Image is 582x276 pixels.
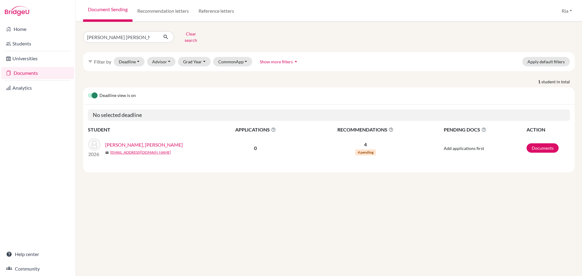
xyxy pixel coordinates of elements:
[1,248,74,260] a: Help center
[527,143,559,153] a: Documents
[105,151,109,155] span: mail
[88,138,100,151] img: Josephine Goestiadji, Cheryl
[83,31,158,43] input: Find student by name...
[88,109,570,121] h5: No selected deadline
[1,52,74,65] a: Universities
[538,78,541,85] strong: 1
[302,141,429,148] p: 4
[559,5,575,17] button: Ria
[541,78,575,85] span: student in total
[209,126,302,133] span: APPLICATIONS
[1,82,74,94] a: Analytics
[302,126,429,133] span: RECOMMENDATIONS
[147,57,176,66] button: Advisor
[105,141,183,148] a: [PERSON_NAME], [PERSON_NAME]
[355,149,376,155] span: 4 pending
[110,150,171,155] a: [EMAIL_ADDRESS][DOMAIN_NAME]
[255,57,304,66] button: Show more filtersarrow_drop_up
[5,6,29,16] img: Bridge-U
[444,146,484,151] span: Add applications first
[114,57,145,66] button: Deadline
[1,23,74,35] a: Home
[1,38,74,50] a: Students
[88,126,209,134] th: STUDENT
[213,57,253,66] button: CommonApp
[99,92,136,99] span: Deadline view is on
[293,58,299,65] i: arrow_drop_up
[1,67,74,79] a: Documents
[178,57,211,66] button: Grad Year
[522,57,570,66] button: Apply default filters
[94,59,111,65] span: Filter by
[1,263,74,275] a: Community
[88,59,93,64] i: filter_list
[444,126,526,133] span: PENDING DOCS
[88,151,100,158] p: 2026
[260,59,293,64] span: Show more filters
[526,126,570,134] th: ACTION
[254,145,257,151] b: 0
[174,29,208,45] button: Clear search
